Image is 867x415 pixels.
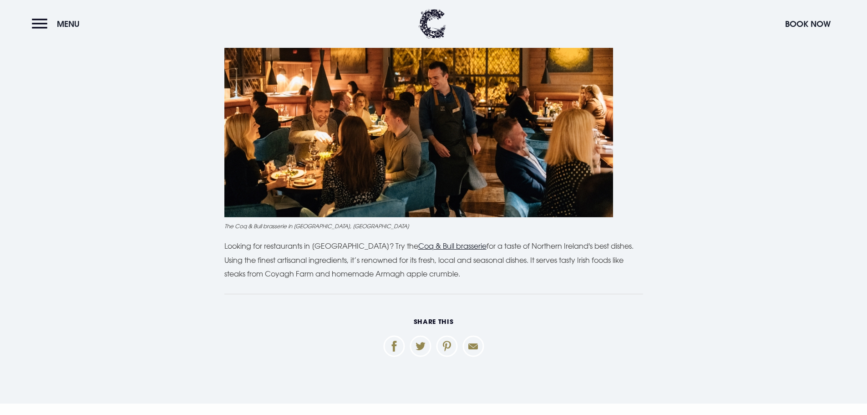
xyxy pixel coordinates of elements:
[57,19,80,29] span: Menu
[224,222,643,230] figcaption: The Coq & Bull brasserie in [GEOGRAPHIC_DATA], [GEOGRAPHIC_DATA]
[224,239,643,281] p: Looking for restaurants in [GEOGRAPHIC_DATA]? Try the for a taste of Northern Ireland's best dish...
[32,14,84,34] button: Menu
[419,9,446,39] img: Clandeboye Lodge
[418,241,487,251] a: Coq & Bull brasserie
[781,14,835,34] button: Book Now
[224,317,643,326] h6: Share This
